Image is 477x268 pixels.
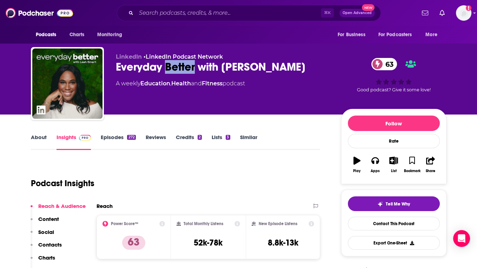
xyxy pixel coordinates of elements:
button: Bookmark [403,152,421,177]
a: Fitness [202,80,223,87]
button: Content [31,216,59,229]
span: New [362,4,375,11]
a: InsightsPodchaser Pro [57,134,91,150]
button: open menu [92,28,131,41]
h3: 52k-78k [194,237,223,248]
button: Social [31,229,54,242]
span: ⌘ K [321,8,334,18]
div: Share [426,169,435,173]
p: 63 [122,236,145,250]
span: 63 [378,58,397,70]
div: A weekly podcast [116,79,245,88]
span: Logged in as agoldsmithwissman [456,5,471,21]
button: open menu [374,28,422,41]
div: Rate [348,134,440,148]
button: Apps [366,152,384,177]
button: Share [421,152,439,177]
a: Education [140,80,170,87]
img: Everyday Better with Leah Smart [32,48,102,119]
input: Search podcasts, credits, & more... [136,7,321,19]
div: Play [353,169,360,173]
span: and [191,80,202,87]
button: Follow [348,116,440,131]
h2: Power Score™ [111,221,138,226]
a: Show notifications dropdown [419,7,431,19]
a: 63 [371,58,397,70]
a: Show notifications dropdown [437,7,448,19]
div: 272 [127,135,135,140]
a: Health [171,80,191,87]
img: Podchaser - Follow, Share and Rate Podcasts [6,6,73,20]
button: tell me why sparkleTell Me Why [348,196,440,211]
button: open menu [420,28,446,41]
img: tell me why sparkle [377,201,383,207]
a: Lists3 [212,134,230,150]
p: Reach & Audience [38,203,86,209]
a: Charts [65,28,89,41]
span: • [144,53,223,60]
a: Episodes272 [101,134,135,150]
span: Podcasts [36,30,57,40]
div: 3 [226,135,230,140]
a: Credits2 [176,134,202,150]
button: open menu [31,28,66,41]
div: Bookmark [404,169,420,173]
h3: 8.8k-13k [268,237,298,248]
span: For Podcasters [378,30,412,40]
a: Reviews [146,134,166,150]
h1: Podcast Insights [31,178,94,189]
p: Social [38,229,54,235]
span: More [425,30,437,40]
button: List [384,152,403,177]
span: For Business [338,30,365,40]
div: Search podcasts, credits, & more... [117,5,381,21]
div: List [391,169,397,173]
h2: New Episode Listens [259,221,297,226]
a: Similar [240,134,257,150]
p: Charts [38,254,55,261]
button: Show profile menu [456,5,471,21]
span: LinkedIn [116,53,142,60]
p: Content [38,216,59,222]
span: Open Advanced [343,11,372,15]
button: Export One-Sheet [348,236,440,250]
a: LinkedIn Podcast Network [146,53,223,60]
span: Charts [69,30,85,40]
svg: Add a profile image [466,5,471,11]
a: Contact This Podcast [348,217,440,230]
div: Open Intercom Messenger [453,230,470,247]
p: Contacts [38,241,62,248]
div: 2 [198,135,202,140]
div: 63Good podcast? Give it some love! [341,53,446,97]
h2: Total Monthly Listens [184,221,223,226]
img: User Profile [456,5,471,21]
div: Apps [371,169,380,173]
button: open menu [333,28,374,41]
span: Tell Me Why [386,201,410,207]
span: Monitoring [97,30,122,40]
a: About [31,134,47,150]
span: Good podcast? Give it some love! [357,87,431,92]
h2: Reach [97,203,113,209]
button: Contacts [31,241,62,254]
button: Play [348,152,366,177]
span: , [170,80,171,87]
button: Reach & Audience [31,203,86,216]
button: Open AdvancedNew [339,9,375,17]
button: Charts [31,254,55,267]
img: Podchaser Pro [79,135,91,140]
